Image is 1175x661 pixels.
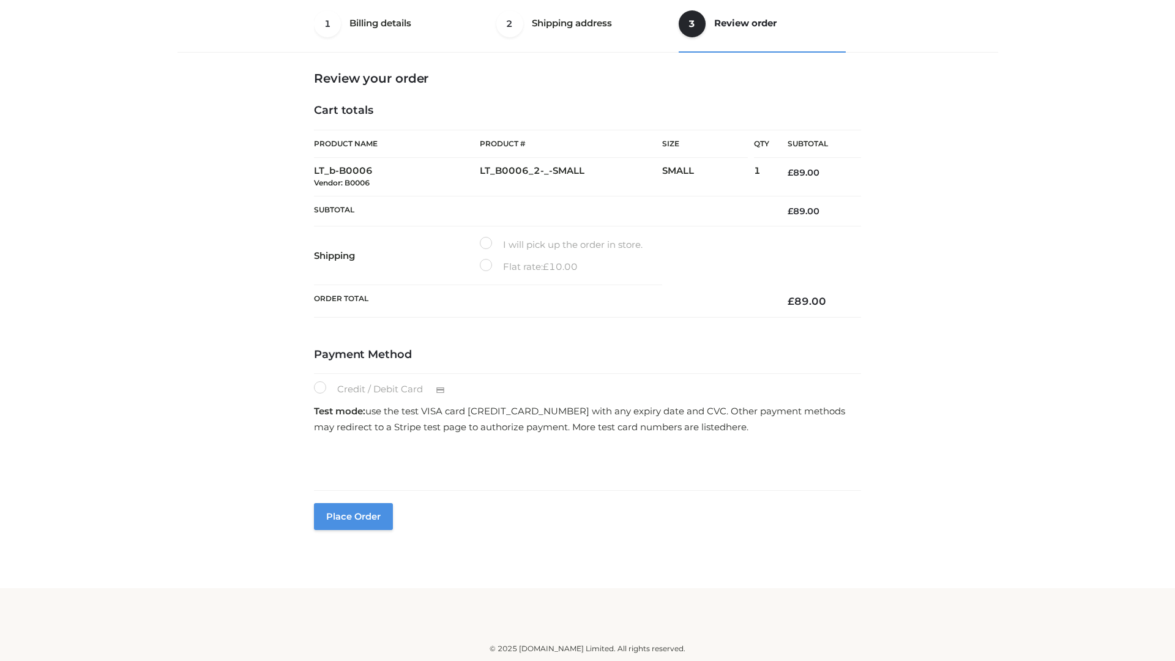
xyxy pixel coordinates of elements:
[480,158,662,196] td: LT_B0006_2-_-SMALL
[314,348,861,362] h4: Payment Method
[480,130,662,158] th: Product #
[314,403,861,435] p: use the test VISA card [CREDIT_CARD_NUMBER] with any expiry date and CVC. Other payment methods m...
[314,71,861,86] h3: Review your order
[788,295,794,307] span: £
[314,226,480,285] th: Shipping
[788,167,793,178] span: £
[480,259,578,275] label: Flat rate:
[429,383,452,397] img: Credit / Debit Card
[662,130,748,158] th: Size
[788,295,826,307] bdi: 89.00
[754,158,769,196] td: 1
[314,158,480,196] td: LT_b-B0006
[314,196,769,226] th: Subtotal
[314,130,480,158] th: Product Name
[314,178,370,187] small: Vendor: B0006
[662,158,754,196] td: SMALL
[543,261,578,272] bdi: 10.00
[788,206,793,217] span: £
[314,503,393,530] button: Place order
[543,261,549,272] span: £
[754,130,769,158] th: Qty
[314,104,861,118] h4: Cart totals
[769,130,861,158] th: Subtotal
[788,206,819,217] bdi: 89.00
[311,438,859,483] iframe: Secure payment input frame
[726,421,747,433] a: here
[480,237,643,253] label: I will pick up the order in store.
[182,643,993,655] div: © 2025 [DOMAIN_NAME] Limited. All rights reserved.
[314,381,458,397] label: Credit / Debit Card
[788,167,819,178] bdi: 89.00
[314,405,365,417] strong: Test mode:
[314,285,769,318] th: Order Total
